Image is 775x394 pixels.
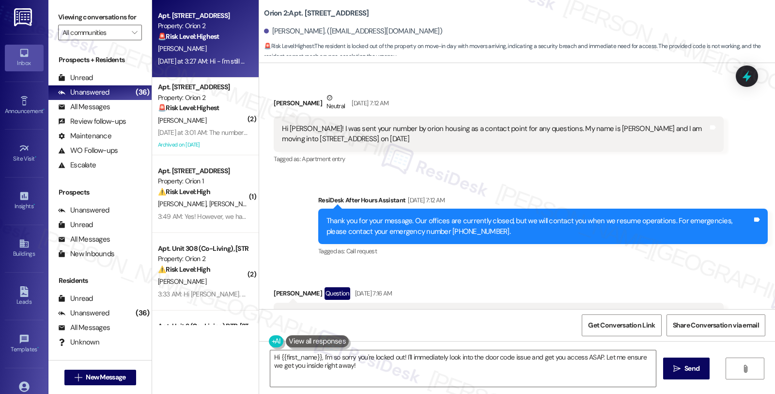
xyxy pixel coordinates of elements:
span: New Message [86,372,125,382]
div: [PERSON_NAME] [274,287,723,303]
div: [DATE] 7:16 AM [353,288,392,298]
textarea: Hi {{first_name}}, I'm so sorry you're locked out! I'll immediately look into the door code issue... [270,350,656,387]
div: Apt. [STREET_ADDRESS] [158,82,248,92]
div: Archived on [DATE] [157,139,248,151]
div: Review follow-ups [58,116,126,127]
a: Site Visit • [5,140,44,166]
div: (36) [133,85,152,100]
input: All communities [62,25,126,40]
div: Hi [PERSON_NAME]! I was sent your number by orion housing as a contact point for any questions. M... [282,124,708,145]
div: Apt. [STREET_ADDRESS] [158,11,248,21]
div: Unread [58,73,93,83]
div: Property: Orion 2 [158,93,248,103]
b: Orion 2: Apt. [STREET_ADDRESS] [264,8,369,18]
a: Leads [5,283,44,310]
div: [PERSON_NAME]. ([EMAIL_ADDRESS][DOMAIN_NAME]) [264,26,442,36]
label: Viewing conversations for [58,10,142,25]
div: Unread [58,294,93,304]
button: Send [663,358,710,379]
i:  [75,374,82,381]
div: Property: Orion 2 [158,21,248,31]
div: Apt. Unit 308 (Co-Living), [STREET_ADDRESS][PERSON_NAME] [158,244,248,254]
div: Unread [58,220,93,230]
div: Tagged as: [318,244,768,258]
div: Unanswered [58,205,109,215]
div: Prospects [48,187,152,197]
strong: ⚠️ Risk Level: High [158,187,210,196]
div: Unanswered [58,308,109,318]
div: Apt. [STREET_ADDRESS] [158,166,248,176]
a: Templates • [5,331,44,357]
div: [DATE] 7:12 AM [349,98,388,108]
div: Property: Orion 2 [158,254,248,264]
span: • [35,154,36,161]
div: Neutral [325,93,347,113]
span: • [43,106,45,113]
i:  [132,29,137,36]
div: Apt. Unit 2 (Co-Living) BTB, [STREET_ADDRESS] [158,321,248,331]
div: [DATE] at 3:01 AM: The number says disconnected [158,128,299,137]
div: Residents [48,276,152,286]
div: [DATE] 7:12 AM [405,195,445,205]
div: Unanswered [58,87,109,98]
button: Share Conversation via email [666,314,765,336]
span: Send [684,363,699,374]
strong: 🚨 Risk Level: Highest [264,42,314,50]
span: : The resident is locked out of the property on move-in day with movers arriving, indicating a se... [264,41,775,62]
a: Buildings [5,235,44,262]
a: Inbox [5,45,44,71]
div: All Messages [58,102,110,112]
div: Thank you for your message. Our offices are currently closed, but we will contact you when we res... [326,216,752,237]
span: Apartment entry [302,155,345,163]
div: [DATE] at 3:27 AM: Hi - I'm still outside and I really need to get in because I have a movers arr... [158,57,576,66]
div: (36) [133,306,152,321]
div: Maintenance [58,131,111,141]
div: WO Follow-ups [58,146,118,156]
div: Property: Orion 1 [158,176,248,186]
span: [PERSON_NAME] [158,116,206,125]
strong: ⚠️ Risk Level: High [158,265,210,274]
div: [PERSON_NAME] [274,93,723,116]
i:  [673,365,681,373]
span: [PERSON_NAME] [158,44,206,53]
span: • [33,201,35,208]
div: Escalate [58,160,96,170]
span: • [37,345,39,351]
div: All Messages [58,234,110,245]
a: Insights • [5,188,44,214]
div: Tagged as: [274,152,723,166]
div: All Messages [58,323,110,333]
button: Get Conversation Link [582,314,661,336]
div: New Inbounds [58,249,114,259]
span: Get Conversation Link [588,320,655,330]
span: Call request [346,247,377,255]
span: [PERSON_NAME] [158,199,209,208]
button: New Message [64,370,136,385]
div: ResiDesk After Hours Assistant [318,195,768,209]
i:  [742,365,749,373]
strong: 🚨 Risk Level: Highest [158,103,219,112]
span: Share Conversation via email [673,320,759,330]
strong: 🚨 Risk Level: Highest [158,32,219,41]
span: [PERSON_NAME] [158,277,206,286]
span: [PERSON_NAME] [209,199,261,208]
div: Unknown [58,337,99,347]
img: ResiDesk Logo [14,8,34,26]
div: Question [325,287,350,299]
div: Prospects + Residents [48,55,152,65]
